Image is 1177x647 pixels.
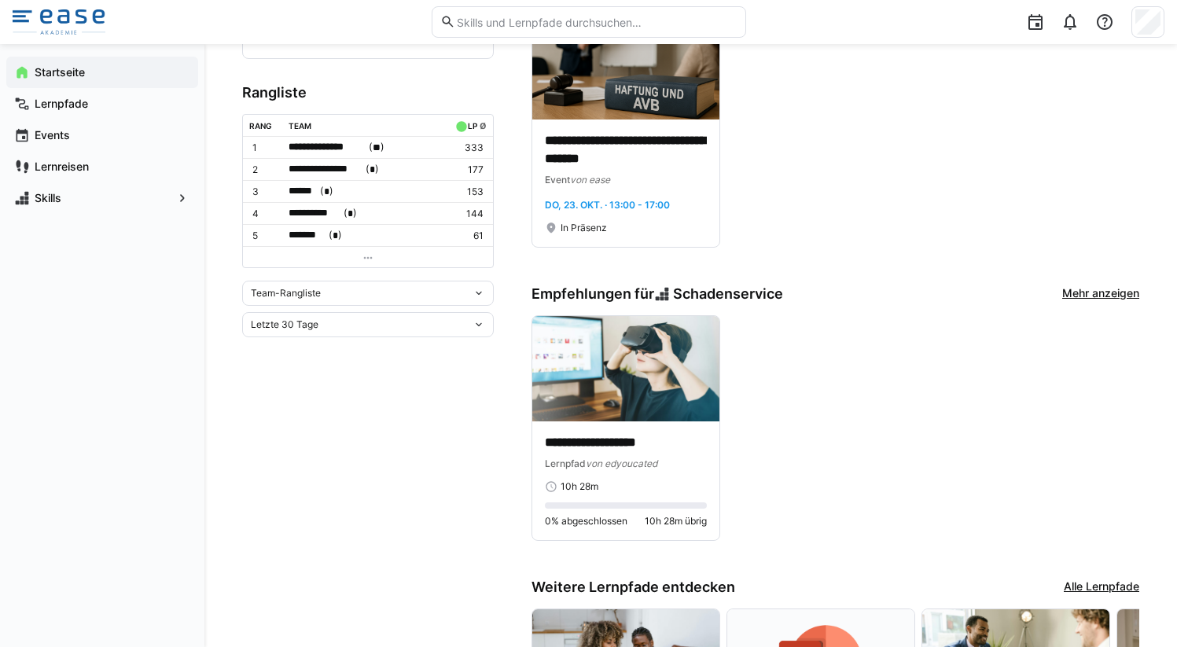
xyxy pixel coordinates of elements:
span: ( ) [369,139,384,156]
h3: Weitere Lernpfade entdecken [531,579,735,596]
p: 1 [252,142,276,154]
span: ( ) [366,161,379,178]
span: Letzte 30 Tage [251,318,318,331]
p: 61 [452,230,484,242]
span: Lernpfad [545,458,586,469]
span: 0% abgeschlossen [545,515,627,528]
span: 10h 28m übrig [645,515,707,528]
p: 153 [452,186,484,198]
p: 5 [252,230,276,242]
span: Team-Rangliste [251,287,321,300]
p: 3 [252,186,276,198]
h3: Empfehlungen für [531,285,783,303]
span: von edyoucated [586,458,657,469]
span: ( ) [320,183,333,200]
div: LP [468,121,477,131]
a: Mehr anzeigen [1062,285,1139,303]
div: Team [289,121,311,131]
p: 2 [252,164,276,176]
a: Alle Lernpfade [1064,579,1139,596]
span: von ease [570,174,610,186]
p: 144 [452,208,484,220]
span: ( ) [344,205,357,222]
span: Schadenservice [673,285,783,303]
span: Do, 23. Okt. · 13:00 - 17:00 [545,199,670,211]
input: Skills und Lernpfade durchsuchen… [455,15,737,29]
p: 333 [452,142,484,154]
h3: Rangliste [242,84,494,101]
span: ( ) [329,227,342,244]
span: Event [545,174,570,186]
a: ø [480,118,487,131]
span: 10h 28m [561,480,598,493]
img: image [532,14,719,119]
div: Rang [249,121,272,131]
span: In Präsenz [561,222,607,234]
p: 4 [252,208,276,220]
p: 177 [452,164,484,176]
img: image [532,316,719,421]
